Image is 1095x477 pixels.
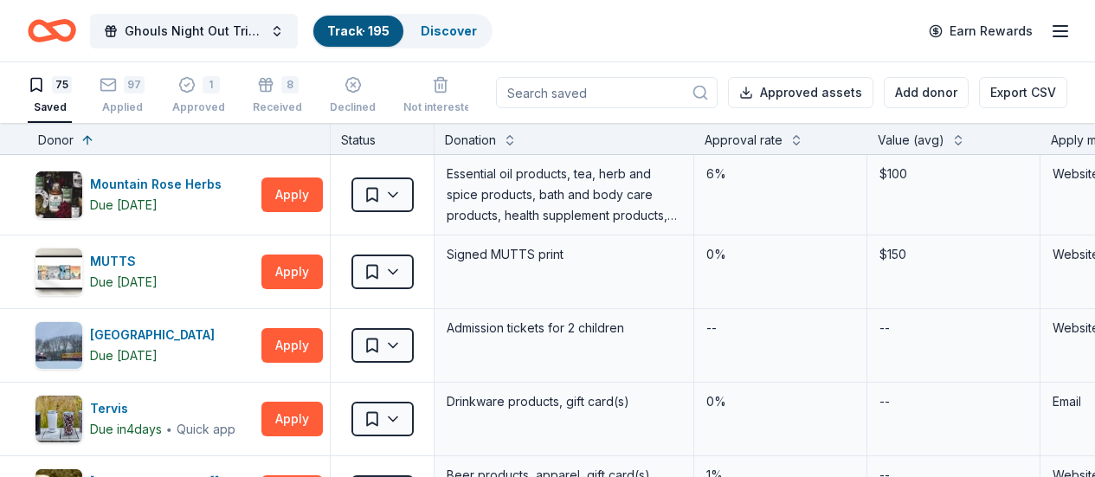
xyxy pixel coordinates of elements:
div: Declined [330,100,376,114]
div: 8 [281,76,299,93]
div: Admission tickets for 2 children [445,316,683,340]
div: Not interested [403,100,478,114]
div: MUTTS [90,251,158,272]
div: Applied [100,100,145,114]
button: Apply [261,328,323,363]
img: Image for Tervis [35,396,82,442]
div: 97 [124,76,145,93]
input: Search saved [496,77,718,108]
a: Discover [421,23,477,38]
a: Home [28,10,76,51]
div: Essential oil products, tea, herb and spice products, bath and body care products, health supplem... [445,162,683,228]
button: 8Received [253,69,302,123]
div: Approval rate [705,130,783,151]
img: Image for MUTTS [35,248,82,295]
button: 1Approved [172,69,225,123]
div: 1 [203,76,220,93]
div: [GEOGRAPHIC_DATA] [90,325,222,345]
div: 0% [705,390,856,414]
div: Quick app [177,421,235,438]
button: Approved assets [728,77,873,108]
span: ∙ [165,422,173,436]
div: Due [DATE] [90,345,158,366]
a: Track· 195 [327,23,390,38]
span: Ghouls Night Out Tricky Tray [125,21,263,42]
div: -- [878,390,892,414]
button: Track· 195Discover [312,14,493,48]
div: 6% [705,162,856,186]
button: Image for TervisTervisDue in4days∙Quick app [35,395,254,443]
div: Status [331,123,435,154]
div: Saved [28,100,72,114]
div: -- [878,316,892,340]
button: Image for MUTTSMUTTSDue [DATE] [35,248,254,296]
button: Image for Mountain Rose HerbsMountain Rose HerbsDue [DATE] [35,171,254,219]
button: Apply [261,402,323,436]
div: Due [DATE] [90,272,158,293]
div: Drinkware products, gift card(s) [445,390,683,414]
button: Not interested [403,69,478,123]
div: Donation [445,130,496,151]
button: 97Applied [100,69,145,123]
button: Apply [261,255,323,289]
img: Image for Wild West City [35,322,82,369]
div: Due [DATE] [90,195,158,216]
button: 75Saved [28,69,72,123]
div: Due in 4 days [90,419,162,440]
div: Donor [38,130,74,151]
div: Approved [172,100,225,114]
button: Apply [261,177,323,212]
button: Export CSV [979,77,1067,108]
div: -- [705,316,718,340]
div: 0% [705,242,856,267]
div: Value (avg) [878,130,944,151]
div: $100 [878,162,1029,186]
button: Declined [330,69,376,123]
button: Image for Wild West City[GEOGRAPHIC_DATA]Due [DATE] [35,321,254,370]
div: Received [253,100,302,114]
button: Add donor [884,77,969,108]
div: Mountain Rose Herbs [90,174,229,195]
a: Earn Rewards [918,16,1043,47]
button: Ghouls Night Out Tricky Tray [90,14,298,48]
div: Tervis [90,398,235,419]
img: Image for Mountain Rose Herbs [35,171,82,218]
div: $150 [878,242,1029,267]
div: Signed MUTTS print [445,242,683,267]
div: 75 [52,76,72,93]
